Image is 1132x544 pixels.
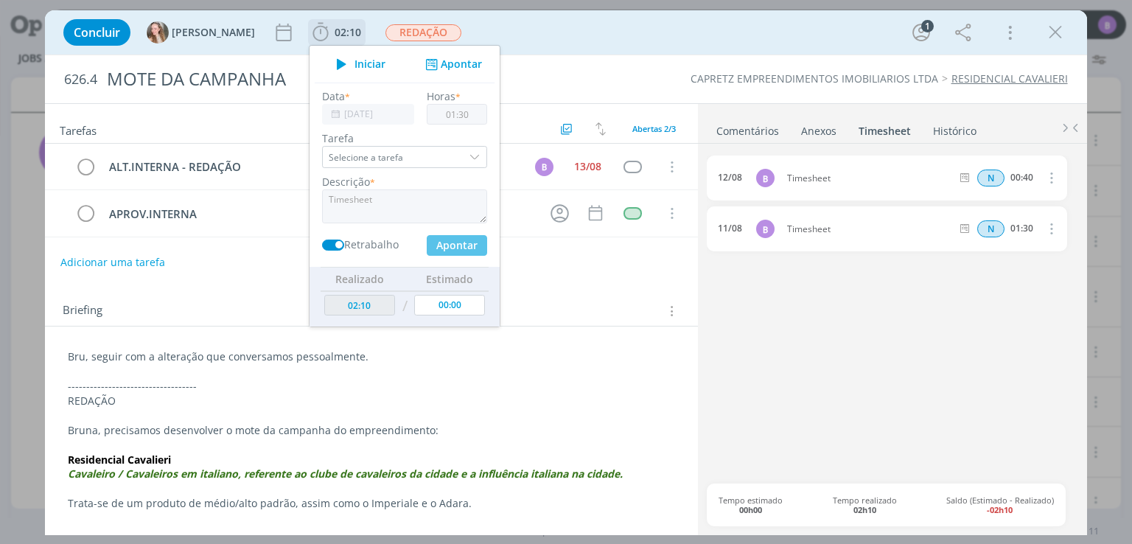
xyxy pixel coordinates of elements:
[691,72,938,86] a: CAPRETZ EMPREENDIMENTOS IMOBILIARIOS LTDA
[801,124,836,139] div: Anexos
[63,19,130,46] button: Concluir
[68,394,674,408] p: REDAÇÃO
[399,291,411,321] td: /
[946,495,1054,515] span: Saldo (Estimado - Realizado)
[718,172,742,183] div: 12/08
[427,88,456,104] label: Horas
[595,122,606,136] img: arrow-down-up.svg
[321,267,399,290] th: Realizado
[739,504,762,515] b: 00h00
[574,161,601,172] div: 13/08
[853,504,876,515] b: 02h10
[68,496,674,511] p: Trata-se de um produto de médio/alto padrão, assim como o Imperiale e o Adara.
[951,72,1068,86] a: RESIDENCIAL CAVALIERI
[63,301,102,321] span: Briefing
[756,220,775,238] div: B
[147,21,169,43] img: G
[858,117,912,139] a: Timesheet
[781,174,957,183] span: Timesheet
[385,24,461,41] span: REDAÇÃO
[1010,223,1033,234] div: 01:30
[354,59,385,69] span: Iniciar
[68,453,171,467] strong: Residencial Cavalieri
[632,123,676,134] span: Abertas 2/3
[322,88,345,104] label: Data
[977,170,1005,186] span: N
[322,174,370,189] label: Descrição
[833,495,897,515] span: Tempo realizado
[74,27,120,38] span: Concluir
[719,495,783,515] span: Tempo estimado
[534,156,556,178] button: B
[64,72,97,88] span: 626.4
[68,379,674,394] p: -----------------------------------
[422,57,483,72] button: Apontar
[385,24,462,42] button: REDAÇÃO
[68,349,368,363] span: Bru, seguir com a alteração que conversamos pessoalmente.
[344,237,399,252] label: Retrabalho
[921,20,934,32] div: 1
[1010,172,1033,183] div: 00:40
[60,249,166,276] button: Adicionar uma tarefa
[718,223,742,234] div: 11/08
[147,21,255,43] button: G[PERSON_NAME]
[987,504,1013,515] b: -02h10
[309,45,500,327] ul: 02:10
[172,27,255,38] span: [PERSON_NAME]
[45,10,1086,535] div: dialog
[335,25,361,39] span: 02:10
[977,220,1005,237] span: N
[309,21,365,44] button: 02:10
[68,423,674,438] p: Bruna, precisamos desenvolver o mote da campanha do empreendimento:
[932,117,977,139] a: Histórico
[322,104,414,125] input: Data
[411,267,489,290] th: Estimado
[909,21,933,44] button: 1
[102,158,521,176] div: ALT.INTERNA - REDAÇÃO
[328,54,386,74] button: Iniciar
[60,120,97,138] span: Tarefas
[322,130,487,146] label: Tarefa
[68,467,623,481] em: Cavaleiro / Cavaleiros em italiano, referente ao clube de cavaleiros da cidade e a influência ita...
[535,158,553,176] div: B
[100,61,643,97] div: MOTE DA CAMPANHA
[102,205,537,223] div: APROV.INTERNA
[781,225,957,234] span: Timesheet
[977,220,1005,237] div: Horas normais
[977,170,1005,186] div: Horas normais
[756,169,775,187] div: B
[68,526,674,540] p: Infelizmente, não tenho mais informações sobre o produto, mas se precisar de algo, posso tentar b...
[427,235,487,256] button: Apontar
[716,117,780,139] a: Comentários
